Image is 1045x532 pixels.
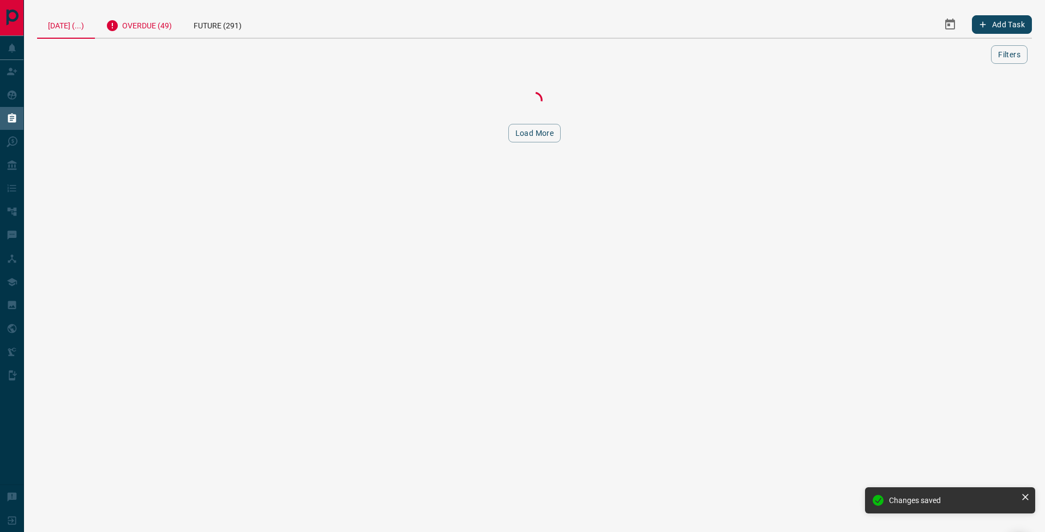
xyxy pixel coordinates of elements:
[937,11,963,38] button: Select Date Range
[480,89,589,111] div: Loading
[183,11,253,38] div: Future (291)
[972,15,1032,34] button: Add Task
[37,11,95,39] div: [DATE] (...)
[508,124,561,142] button: Load More
[889,496,1017,505] div: Changes saved
[991,45,1028,64] button: Filters
[95,11,183,38] div: Overdue (49)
